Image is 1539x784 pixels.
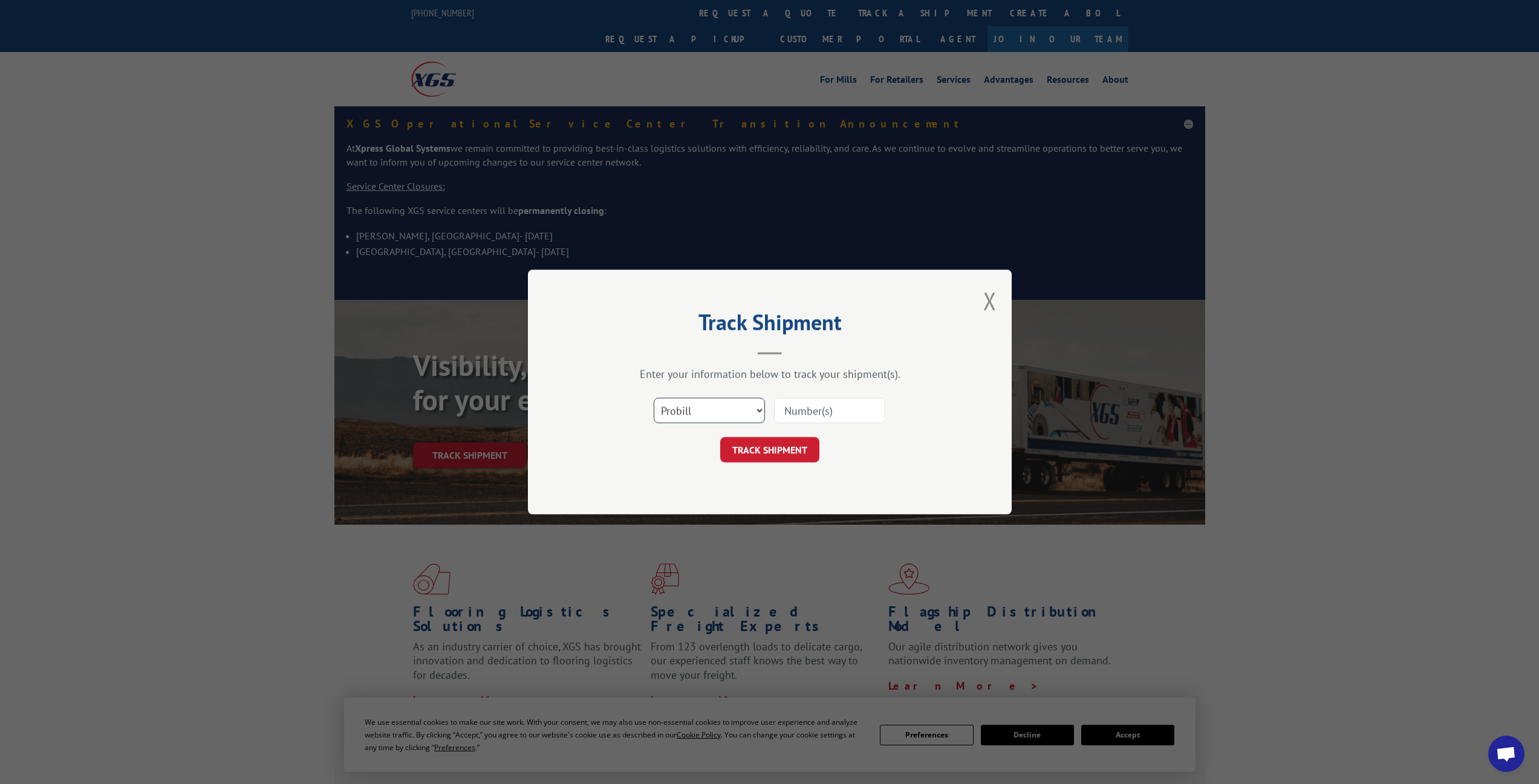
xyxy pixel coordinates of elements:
[983,285,997,317] button: Close modal
[588,367,951,381] div: Enter your information below to track your shipment(s).
[588,314,951,337] h2: Track Shipment
[720,437,819,462] button: TRACK SHIPMENT
[774,398,885,423] input: Number(s)
[1488,736,1524,772] a: Open chat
